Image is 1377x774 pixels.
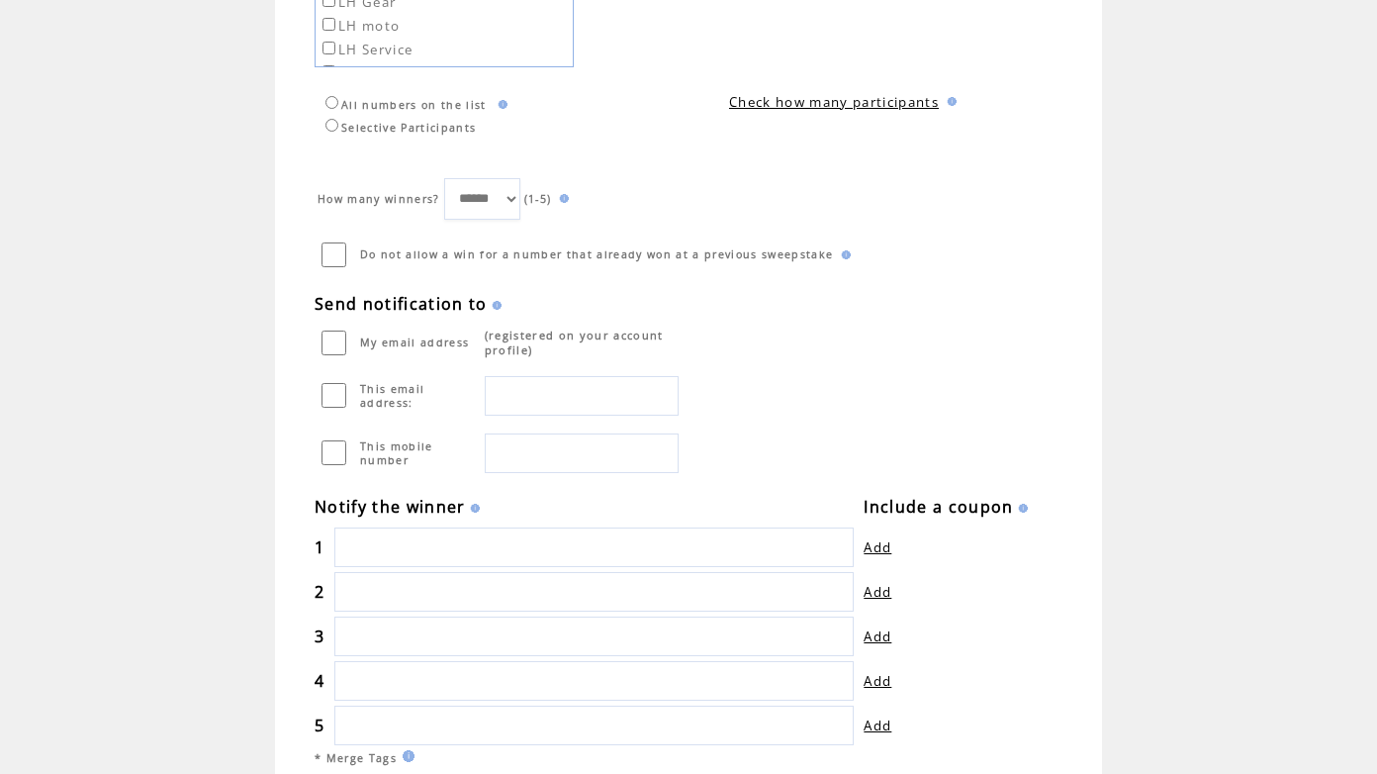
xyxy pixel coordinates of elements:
span: 5 [315,715,324,736]
a: Add [864,717,891,734]
img: help.gif [837,250,851,259]
label: LH moto [319,17,400,35]
img: help.gif [494,100,507,109]
label: Selective Participants [321,121,476,135]
span: Do not allow a win for a number that already won at a previous sweepstake [360,247,833,261]
a: Add [864,583,891,601]
img: help.gif [466,504,480,513]
span: My email address [360,336,469,349]
span: 1 [315,536,324,558]
span: This email address: [360,382,424,410]
input: All numbers on the list [325,96,338,109]
span: (1-5) [524,192,552,206]
input: Selective Participants [325,119,338,132]
a: Add [864,672,891,690]
input: LH moto [322,18,335,31]
span: 2 [315,581,324,603]
span: Send notification to [315,293,488,315]
span: (registered on your account profile) [485,328,664,357]
img: help.gif [1014,504,1028,513]
span: Notify the winner [315,496,466,518]
label: LH Service [319,41,413,58]
a: Add [864,538,891,556]
a: Add [864,628,891,645]
span: * Merge Tags [315,751,397,765]
label: All numbers on the list [321,98,487,112]
img: help.gif [397,750,414,762]
img: help.gif [555,194,569,203]
img: help.gif [943,97,957,106]
input: LHD Rolling Daytona2 [322,65,335,78]
a: Check how many participants [729,93,939,111]
img: help.gif [488,301,502,310]
input: LH Service [322,42,335,54]
span: 4 [315,670,324,692]
span: 3 [315,626,324,647]
span: This mobile number [360,439,433,467]
label: LHD Rolling Daytona2 [319,64,497,82]
span: How many winners? [318,192,440,206]
span: Include a coupon [864,496,1013,518]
